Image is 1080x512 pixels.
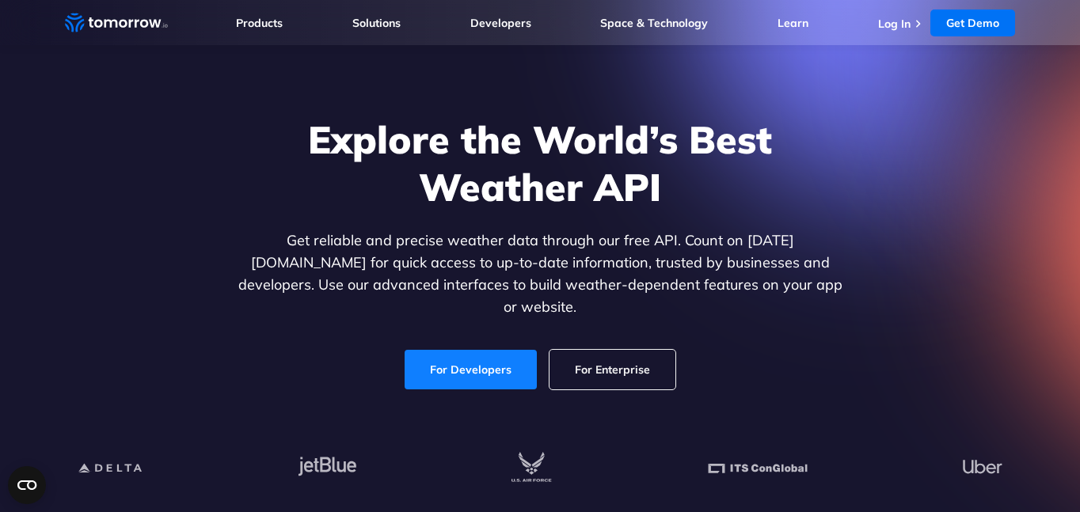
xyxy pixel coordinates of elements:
[878,17,911,31] a: Log In
[470,16,531,30] a: Developers
[234,116,846,210] h1: Explore the World’s Best Weather API
[8,466,46,504] button: Open CMP widget
[600,16,708,30] a: Space & Technology
[234,229,846,318] p: Get reliable and precise weather data through our free API. Count on [DATE][DOMAIN_NAME] for quic...
[352,16,401,30] a: Solutions
[65,11,168,35] a: Home link
[236,16,283,30] a: Products
[930,9,1015,36] a: Get Demo
[405,350,537,389] a: For Developers
[778,16,808,30] a: Learn
[550,350,675,389] a: For Enterprise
